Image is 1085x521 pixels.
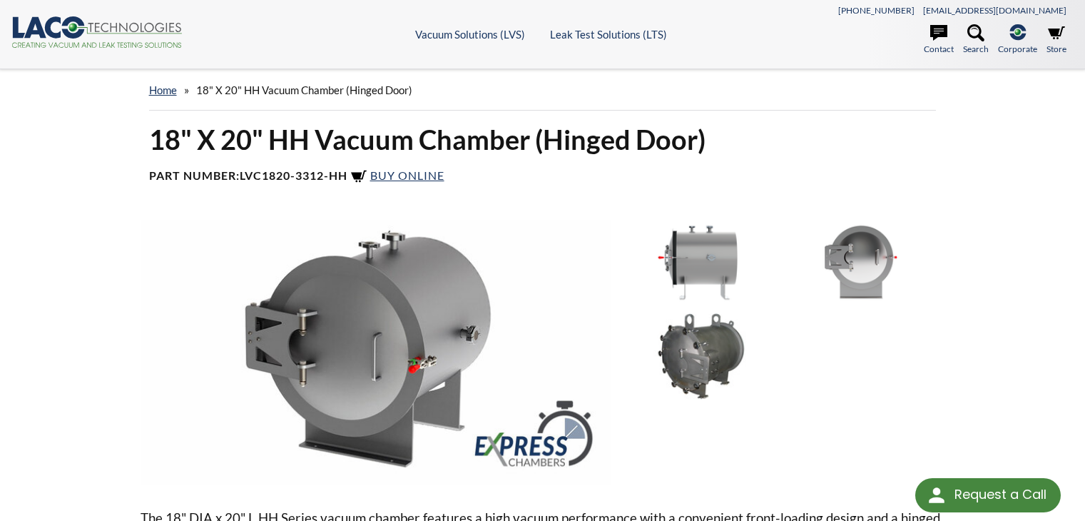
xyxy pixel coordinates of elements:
span: Corporate [998,42,1037,56]
div: Request a Call [915,478,1061,512]
span: 18" X 20" HH Vacuum Chamber (Hinged Door) [196,84,412,96]
a: Buy Online [350,168,444,182]
b: LVC1820-3312-HH [240,168,347,182]
img: LVC1820-3312-HH Vacuum Chamber, front view [784,220,938,306]
span: Buy Online [370,168,444,182]
div: Request a Call [954,478,1046,511]
a: Store [1046,24,1066,56]
img: LVC1820-3312-HH Horizontal Express Chamber, angled view [141,220,612,485]
img: round button [925,484,948,507]
a: Contact [924,24,954,56]
img: Horizontal Vacuum Chamber with Custom Latches and Lifting Rings, angled view [623,313,777,400]
a: [EMAIL_ADDRESS][DOMAIN_NAME] [923,5,1066,16]
div: » [149,70,937,111]
a: home [149,84,177,96]
a: Vacuum Solutions (LVS) [415,28,525,41]
h1: 18" X 20" HH Vacuum Chamber (Hinged Door) [149,122,937,157]
a: [PHONE_NUMBER] [838,5,915,16]
img: LVC1820-3312-HH Horizontal Vacuum Chamber, side view [623,220,777,306]
a: Search [963,24,989,56]
h4: Part Number: [149,168,937,186]
a: Leak Test Solutions (LTS) [550,28,667,41]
